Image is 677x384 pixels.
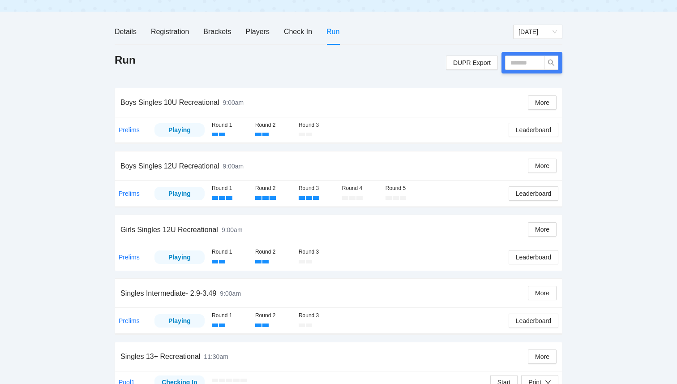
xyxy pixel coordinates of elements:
div: Playing [161,189,198,198]
span: Singles 13+ Recreational [120,353,200,360]
div: Round 2 [255,121,291,129]
button: More [528,286,557,300]
span: 9:00am [223,99,244,106]
span: Girls Singles 12U Recreational [120,226,218,233]
span: More [535,224,549,234]
div: Round 5 [386,184,422,193]
span: Boys Singles 12U Recreational [120,162,219,170]
span: Singles Intermediate- 2.9-3.49 [120,289,216,297]
div: Round 1 [212,311,248,320]
div: Round 3 [299,121,335,129]
div: Round 3 [299,248,335,256]
span: More [535,161,549,171]
span: search [544,59,558,66]
span: Leaderboard [516,189,551,198]
div: Round 3 [299,311,335,320]
div: Round 4 [342,184,378,193]
button: Leaderboard [509,186,558,201]
div: Registration [151,26,189,37]
div: Round 2 [255,184,291,193]
button: Leaderboard [509,250,558,264]
button: More [528,222,557,237]
div: Round 1 [212,184,248,193]
div: Round 2 [255,311,291,320]
div: Round 1 [212,248,248,256]
h1: Run [115,53,136,67]
span: 11:30am [204,353,228,360]
span: More [535,98,549,108]
button: More [528,95,557,110]
a: Prelims [119,126,140,134]
a: Prelims [119,190,140,197]
span: Leaderboard [516,252,551,262]
div: Round 2 [255,248,291,256]
span: Boys Singles 10U Recreational [120,99,219,106]
span: More [535,352,549,362]
div: Playing [161,125,198,135]
span: Friday [518,25,557,39]
span: DUPR Export [453,56,491,69]
div: Check In [284,26,312,37]
div: Details [115,26,137,37]
a: Prelims [119,254,140,261]
div: Players [246,26,270,37]
button: More [528,159,557,173]
button: Leaderboard [509,123,558,137]
span: Leaderboard [516,125,551,135]
div: Brackets [203,26,231,37]
button: More [528,349,557,364]
span: 9:00am [222,226,243,233]
span: 9:00am [223,163,244,170]
div: Playing [161,252,198,262]
a: DUPR Export [446,56,498,70]
div: Round 1 [212,121,248,129]
div: Playing [161,316,198,326]
span: Leaderboard [516,316,551,326]
span: More [535,288,549,298]
span: 9:00am [220,290,241,297]
div: Round 3 [299,184,335,193]
div: Run [326,26,339,37]
a: Prelims [119,317,140,324]
button: Leaderboard [509,314,558,328]
button: search [544,56,558,70]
